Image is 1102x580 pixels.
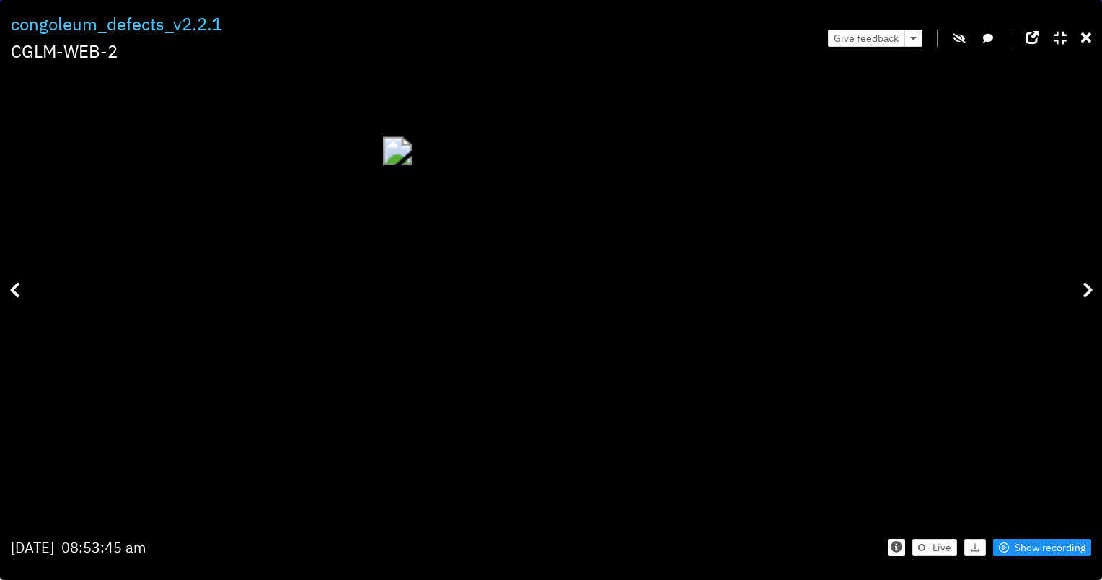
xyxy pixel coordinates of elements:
span: Live [933,540,951,555]
div: CGLM-WEB-2 [11,38,222,66]
span: play-circle [999,542,1009,554]
button: Give feedback [828,30,904,47]
button: Live [912,539,957,556]
div: congoleum_defects_v2.2.1 [11,11,222,38]
div: 08:53:45 am [61,536,146,558]
button: play-circleShow recording [993,539,1091,556]
span: download [970,542,980,554]
span: Give feedback [834,30,899,46]
button: download [964,539,986,556]
div: [DATE] [11,536,54,558]
span: Show recording [1015,540,1085,555]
